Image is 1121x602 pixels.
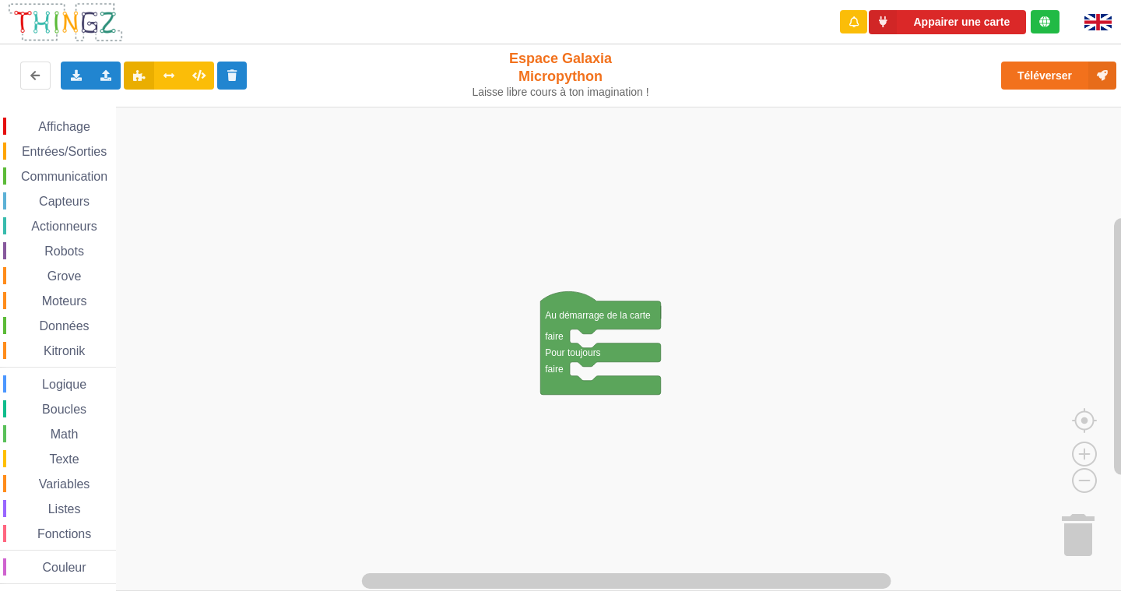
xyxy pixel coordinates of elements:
span: Entrées/Sorties [19,145,109,158]
span: Affichage [36,120,92,133]
span: Math [48,428,81,441]
span: Moteurs [40,294,90,308]
span: Boucles [40,403,89,416]
span: Kitronik [41,344,87,357]
span: Grove [45,269,84,283]
span: Couleur [40,561,89,574]
text: faire [545,331,564,342]
text: faire [545,364,564,375]
span: Logique [40,378,89,391]
text: Au démarrage de la carte [545,310,651,321]
span: Communication [19,170,110,183]
span: Variables [37,477,93,491]
img: thingz_logo.png [7,2,124,43]
div: Espace Galaxia Micropython [466,50,656,99]
span: Actionneurs [29,220,100,233]
span: Robots [42,245,86,258]
span: Capteurs [37,195,92,208]
span: Listes [46,502,83,516]
span: Fonctions [35,527,93,540]
div: Laisse libre cours à ton imagination ! [466,86,656,99]
span: Données [37,319,92,333]
div: Tu es connecté au serveur de création de Thingz [1031,10,1060,33]
span: Texte [47,452,81,466]
button: Appairer une carte [869,10,1026,34]
text: Pour toujours [545,347,600,358]
button: Téléverser [1001,62,1116,90]
img: gb.png [1084,14,1112,30]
